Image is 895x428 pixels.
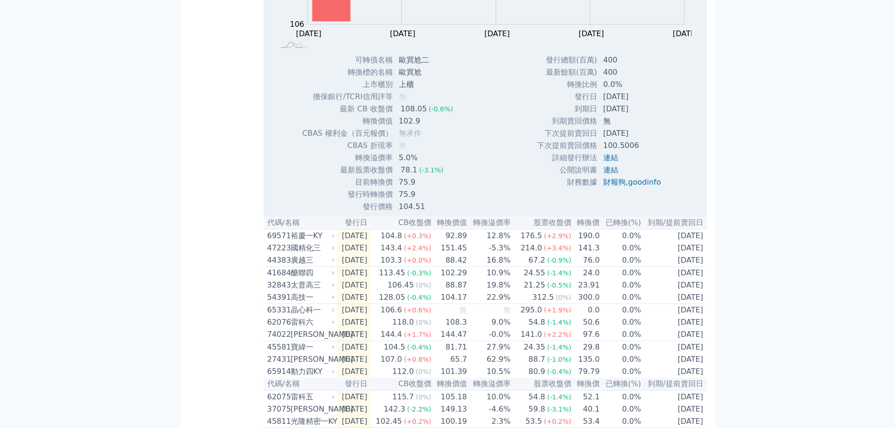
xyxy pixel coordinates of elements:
[399,103,429,115] div: 108.05
[291,416,333,427] div: 光隆精密一KY
[600,267,641,280] td: 0.0%
[467,390,511,403] td: 10.0%
[302,140,393,152] td: CBAS 折現率
[291,342,333,353] div: 寶緯一
[642,229,707,242] td: [DATE]
[377,292,407,303] div: 128.05
[642,341,707,354] td: [DATE]
[432,415,467,428] td: 100.19
[291,404,333,415] div: [PERSON_NAME]
[598,91,669,103] td: [DATE]
[642,242,707,254] td: [DATE]
[467,279,511,291] td: 19.8%
[432,217,467,229] th: 轉換價值
[530,292,556,303] div: 312.5
[393,115,461,127] td: 102.9
[390,391,416,403] div: 115.7
[603,165,618,174] a: 連結
[600,366,641,378] td: 0.0%
[600,378,641,390] th: 已轉換(%)
[642,316,707,328] td: [DATE]
[379,304,404,316] div: 106.6
[519,242,544,254] div: 214.0
[291,317,333,328] div: 雷科六
[264,378,337,390] th: 代碼/名稱
[432,390,467,403] td: 105.18
[416,393,431,401] span: (0%)
[572,254,600,267] td: 76.0
[302,127,393,140] td: CBAS 權利金（百元報價）
[467,353,511,366] td: 62.9%
[337,267,371,280] td: [DATE]
[302,164,393,176] td: 最新股票收盤價
[600,217,641,229] th: 已轉換(%)
[407,269,431,277] span: (-0.3%)
[547,368,571,375] span: (-0.4%)
[337,341,371,354] td: [DATE]
[600,390,641,403] td: 0.0%
[379,255,404,266] div: 103.3
[291,354,333,365] div: [PERSON_NAME]
[467,217,511,229] th: 轉換溢價率
[572,390,600,403] td: 52.1
[416,319,431,326] span: (0%)
[547,393,571,401] span: (-1.4%)
[429,105,453,113] span: (-0.6%)
[598,115,669,127] td: 無
[467,378,511,390] th: 轉換溢價率
[459,305,467,314] span: 無
[467,403,511,415] td: -4.6%
[537,66,598,78] td: 最新餘額(百萬)
[432,328,467,341] td: 144.47
[302,176,393,188] td: 目前轉換價
[600,304,641,317] td: 0.0%
[432,254,467,267] td: 88.42
[267,404,288,415] div: 37075
[642,390,707,403] td: [DATE]
[527,391,547,403] div: 54.8
[291,391,333,403] div: 雷科五
[572,291,600,304] td: 300.0
[547,257,571,264] span: (-0.9%)
[522,267,547,279] div: 24.55
[337,390,371,403] td: [DATE]
[432,341,467,354] td: 81.71
[267,329,288,340] div: 74022
[537,78,598,91] td: 轉換比例
[404,257,431,264] span: (+0.0%)
[337,378,371,390] th: 發行日
[302,188,393,201] td: 發行時轉換價
[547,405,571,413] span: (-3.1%)
[399,141,406,150] span: 無
[267,366,288,377] div: 65914
[404,232,431,240] span: (+0.3%)
[407,405,431,413] span: (-2.2%)
[527,354,547,365] div: 88.7
[302,91,393,103] td: 擔保銀行/TCRI信用評等
[337,254,371,267] td: [DATE]
[537,115,598,127] td: 到期賣回價格
[572,415,600,428] td: 53.4
[337,316,371,328] td: [DATE]
[393,176,461,188] td: 75.9
[399,92,406,101] span: 無
[598,78,669,91] td: 0.0%
[393,66,461,78] td: 歐買尬
[467,316,511,328] td: 9.0%
[544,331,571,338] span: (+2.2%)
[379,242,404,254] div: 143.4
[519,304,544,316] div: 295.0
[598,176,669,188] td: ,
[267,317,288,328] div: 62076
[416,281,431,289] span: (0%)
[291,292,333,303] div: 高技一
[337,217,371,229] th: 發行日
[337,415,371,428] td: [DATE]
[337,291,371,304] td: [DATE]
[537,176,598,188] td: 財務數據
[467,229,511,242] td: 12.8%
[337,403,371,415] td: [DATE]
[547,356,571,363] span: (-1.0%)
[337,328,371,341] td: [DATE]
[337,304,371,317] td: [DATE]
